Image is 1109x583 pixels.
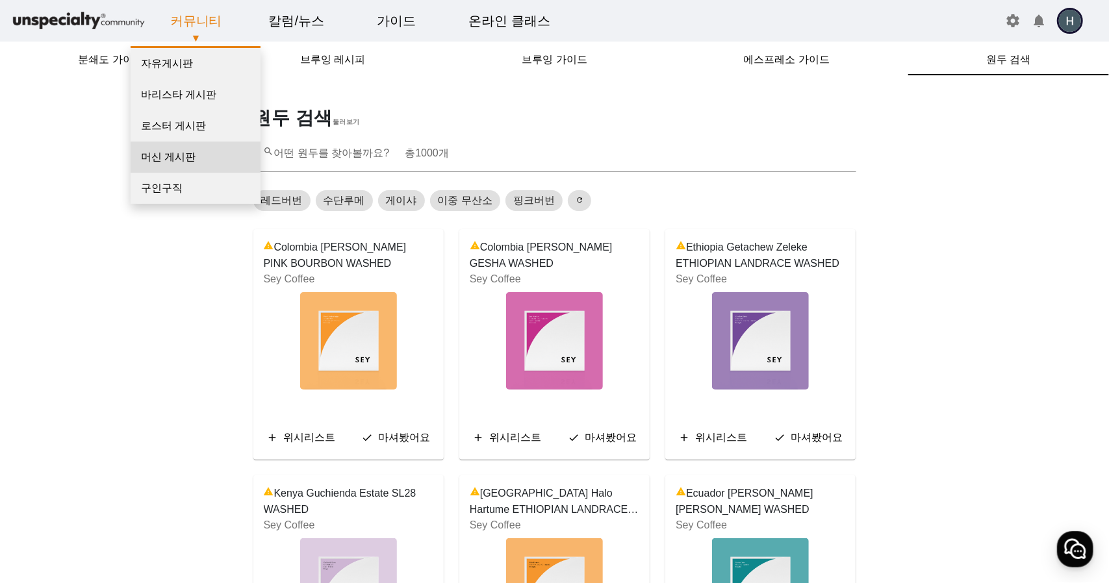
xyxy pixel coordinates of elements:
[712,292,809,390] img: bean-image
[744,55,830,65] span: 에스프레소 가이드
[131,142,261,173] a: 머신 게시판
[119,432,134,442] span: 대화
[676,519,727,530] a: Sey Coffee
[4,412,86,444] a: 홈
[261,426,340,449] button: 위시리스트
[470,486,480,502] mat-icon: warning
[160,3,233,38] a: 커뮤니티
[458,3,561,38] a: 온라인 클래스
[470,240,480,256] mat-icon: warning
[467,426,546,449] button: 위시리스트
[324,193,365,208] span: 수단루메
[522,55,587,65] span: 브루잉 가이드
[283,432,335,443] span: 위시리스트
[264,519,315,530] a: Sey Coffee
[470,486,639,517] span: [GEOGRAPHIC_DATA] Halo Hartume ETHIOPIAN LANDRACE WASHED
[264,240,433,271] span: Colombia [PERSON_NAME] PINK BOURBON WASHED
[676,240,845,271] span: Ethiopia Getachew Zeleke ETHIOPIAN LANDRACE WASHED
[986,55,1030,65] span: 원두 검색
[264,273,315,284] a: Sey Coffee
[333,118,360,125] span: 둘러보기
[264,151,846,167] input: 찾아보기
[78,55,143,65] span: 분쇄도 가이드
[264,147,449,158] mat-label: 어떤 원두를 찾아볼까요?
[470,240,639,271] span: Colombia [PERSON_NAME] GESHA WASHED
[131,48,261,79] a: 자유게시판
[470,273,521,284] a: Sey Coffee
[131,110,261,142] a: 로스터 게시판
[300,55,365,65] span: 브루잉 레시피
[676,486,845,517] span: Ecuador [PERSON_NAME] [PERSON_NAME] WASHED
[264,486,274,502] mat-icon: warning
[264,240,274,256] mat-icon: warning
[201,431,216,441] span: 설정
[259,3,335,38] a: 칼럼/뉴스
[1057,8,1083,34] img: profile image
[300,292,397,390] img: bean-image
[676,273,727,284] a: Sey Coffee
[168,412,249,444] a: 설정
[131,173,261,204] a: 구인구직
[470,519,521,530] a: Sey Coffee
[438,193,492,208] span: 이중 무산소
[366,3,426,38] a: 가이드
[673,426,752,449] button: 위시리스트
[563,426,642,449] button: 마셔봤어요
[356,426,435,449] button: 마셔봤어요
[405,147,449,158] span: 총 개
[676,486,686,502] mat-icon: warning
[1005,13,1021,29] mat-icon: settings
[10,10,147,32] img: logo
[147,31,246,46] p: ▼
[1031,13,1047,29] mat-icon: notifications
[264,486,433,517] span: Kenya Guchienda Estate SL28 WASHED
[261,193,303,208] span: 레드버번
[86,412,168,444] a: 대화
[695,432,747,443] span: 위시리스트
[264,146,274,156] mat-icon: search
[386,193,417,208] span: 게이샤
[585,432,637,443] span: 마셔봤어요
[41,431,49,441] span: 홈
[513,193,555,208] span: 핑크버번
[378,432,430,443] span: 마셔봤어요
[506,292,603,390] img: bean-image
[769,426,848,449] button: 마셔봤어요
[246,106,864,130] h1: 원두 검색
[676,240,686,256] mat-icon: warning
[489,432,541,443] span: 위시리스트
[791,432,843,443] span: 마셔봤어요
[131,79,261,110] a: 바리스타 게시판
[576,196,583,204] mat-icon: refresh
